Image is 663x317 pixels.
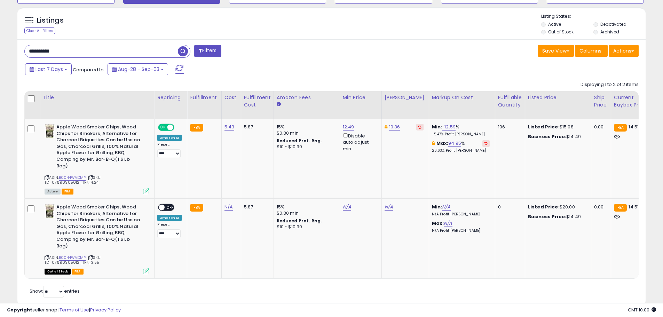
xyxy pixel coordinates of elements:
div: Fulfillment Cost [244,94,271,109]
div: Markup on Cost [432,94,492,101]
div: Amazon AI [157,135,182,141]
span: Aug-28 - Sep-03 [118,66,159,73]
div: 15% [277,204,334,210]
p: Listing States: [541,13,646,20]
span: | SKU: TD_076903050121_1PK_4.24 [45,175,101,185]
b: Min: [432,124,442,130]
p: N/A Profit [PERSON_NAME] [432,212,490,217]
small: FBA [190,124,203,132]
div: % [432,140,490,153]
a: N/A [444,220,452,227]
span: OFF [165,205,176,211]
a: 94.95 [448,140,461,147]
a: N/A [343,204,351,211]
a: 5.43 [224,124,235,130]
div: 196 [498,124,520,130]
small: FBA [190,204,203,212]
p: -5.47% Profit [PERSON_NAME] [432,132,490,137]
div: $20.00 [528,204,586,210]
div: Preset: [157,142,182,158]
b: Min: [432,204,442,210]
div: $15.08 [528,124,586,130]
a: 12.49 [343,124,354,130]
button: Filters [194,45,221,57]
div: 0.00 [594,124,606,130]
div: $10 - $10.90 [277,144,334,150]
span: FBA [62,189,73,195]
a: N/A [224,204,233,211]
div: $0.30 min [277,130,334,136]
span: 14.51 [629,204,639,210]
small: FBA [614,204,627,212]
b: Apple Wood Smoker Chips, Wood Chips for Smokers, Alternative for Charcoal Briquettes Can be Use o... [56,204,141,251]
div: [PERSON_NAME] [385,94,426,101]
div: Cost [224,94,238,101]
div: 0.00 [594,204,606,210]
small: FBA [614,124,627,132]
button: Actions [609,45,639,57]
a: Terms of Use [60,307,89,313]
a: -12.59 [442,124,456,130]
b: Reduced Prof. Rng. [277,218,322,224]
span: Show: entries [30,288,80,294]
div: Displaying 1 to 2 of 2 items [581,81,639,88]
div: ASIN: [45,124,149,193]
div: 15% [277,124,334,130]
span: All listings currently available for purchase on Amazon [45,189,61,195]
span: Compared to: [73,66,105,73]
span: 2025-09-11 10:00 GMT [628,307,656,313]
div: Fulfillable Quantity [498,94,522,109]
a: N/A [385,204,393,211]
div: Repricing [157,94,184,101]
div: Min Price [343,94,379,101]
div: 5.87 [244,204,268,210]
div: Listed Price [528,94,588,101]
button: Save View [538,45,574,57]
div: $14.49 [528,214,586,220]
span: 14.51 [629,124,639,130]
a: B0044WVDMY [59,255,86,261]
p: 26.63% Profit [PERSON_NAME] [432,148,490,153]
button: Last 7 Days [25,63,72,75]
div: Fulfillment [190,94,218,101]
b: Max: [432,220,444,227]
span: FBA [72,269,84,275]
th: The percentage added to the cost of goods (COGS) that forms the calculator for Min & Max prices. [429,91,495,119]
strong: Copyright [7,307,32,313]
b: Reduced Prof. Rng. [277,138,322,144]
div: Preset: [157,222,182,238]
button: Columns [575,45,608,57]
span: Last 7 Days [35,66,63,73]
small: Amazon Fees. [277,101,281,108]
div: % [432,124,490,137]
label: Archived [600,29,619,35]
i: This overrides the store level max markup for this listing [432,141,435,145]
div: Amazon Fees [277,94,337,101]
label: Active [548,21,561,27]
b: Business Price: [528,133,566,140]
p: N/A Profit [PERSON_NAME] [432,228,490,233]
div: $10 - $10.90 [277,224,334,230]
span: Columns [579,47,601,54]
b: Apple Wood Smoker Chips, Wood Chips for Smokers, Alternative for Charcoal Briquettes Can be Use o... [56,124,141,171]
a: Privacy Policy [90,307,121,313]
div: $0.30 min [277,210,334,216]
b: Business Price: [528,213,566,220]
span: OFF [173,125,184,130]
span: | SKU: TD_076903050121_1PK_3.55 [45,255,101,265]
a: 19.36 [389,124,400,130]
label: Out of Stock [548,29,574,35]
b: Listed Price: [528,204,560,210]
a: B0044WVDMY [59,175,86,181]
div: ASIN: [45,204,149,274]
div: Title [43,94,151,101]
span: ON [159,125,167,130]
h5: Listings [37,16,64,25]
span: All listings that are currently out of stock and unavailable for purchase on Amazon [45,269,71,275]
b: Max: [436,140,449,146]
div: Clear All Filters [24,27,55,34]
div: 5.87 [244,124,268,130]
div: $14.49 [528,134,586,140]
a: N/A [442,204,450,211]
div: Current Buybox Price [614,94,650,109]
